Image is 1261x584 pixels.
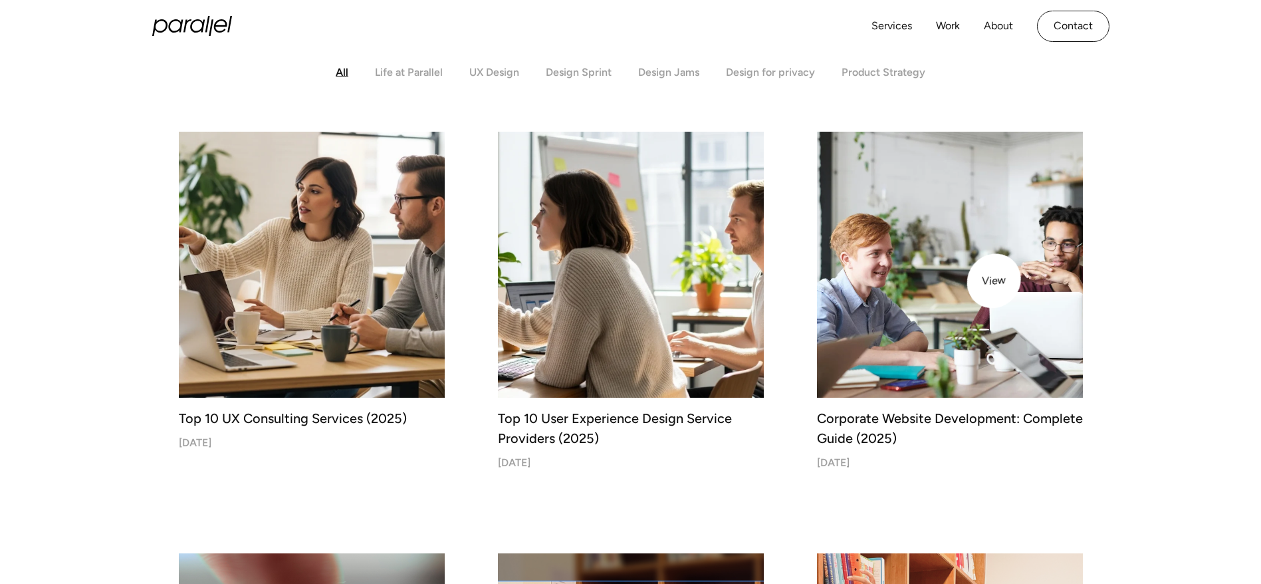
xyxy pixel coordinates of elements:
div: Design Jams [638,66,699,78]
a: Services [871,17,912,36]
div: Corporate Website Development: Complete Guide (2025) [817,408,1083,448]
div: Product Strategy [842,66,925,78]
div: Top 10 UX Consulting Services (2025) [179,408,445,428]
div: All [336,66,348,78]
div: [DATE] [179,436,211,449]
div: Life at Parallel [375,66,443,78]
a: Contact [1037,11,1109,42]
div: Design for privacy [726,66,815,78]
div: [DATE] [817,456,850,469]
a: Top 10 User Experience Design Service Providers (2025)Top 10 User Experience Design Service Provi... [498,132,764,469]
a: Work [936,17,960,36]
a: Corporate Website Development: Complete Guide (2025)Corporate Website Development: Complete Guide... [817,132,1083,469]
a: home [152,16,232,36]
div: [DATE] [498,456,530,469]
div: Design Sprint [546,66,612,78]
a: About [984,17,1013,36]
a: Top 10 UX Consulting Services (2025)Top 10 UX Consulting Services (2025)[DATE] [179,132,445,449]
div: Top 10 User Experience Design Service Providers (2025) [498,408,764,448]
div: UX Design [469,66,519,78]
img: Top 10 User Experience Design Service Providers (2025) [498,132,764,398]
img: Top 10 UX Consulting Services (2025) [179,132,445,398]
img: Corporate Website Development: Complete Guide (2025) [810,125,1089,404]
